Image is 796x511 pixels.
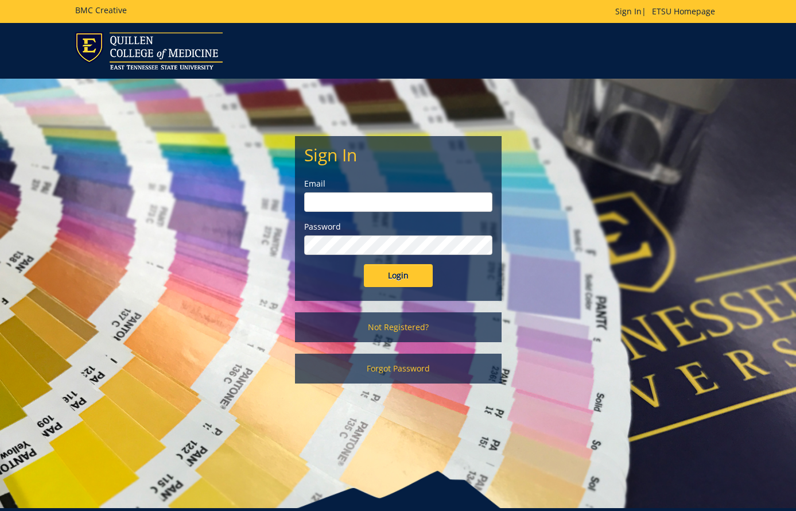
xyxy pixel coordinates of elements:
a: Forgot Password [295,354,502,384]
h2: Sign In [304,145,492,164]
label: Password [304,221,492,233]
label: Email [304,178,492,189]
h5: BMC Creative [75,6,127,14]
a: Not Registered? [295,312,502,342]
a: ETSU Homepage [646,6,721,17]
img: ETSU logo [75,32,223,69]
a: Sign In [615,6,642,17]
p: | [615,6,721,17]
input: Login [364,264,433,287]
